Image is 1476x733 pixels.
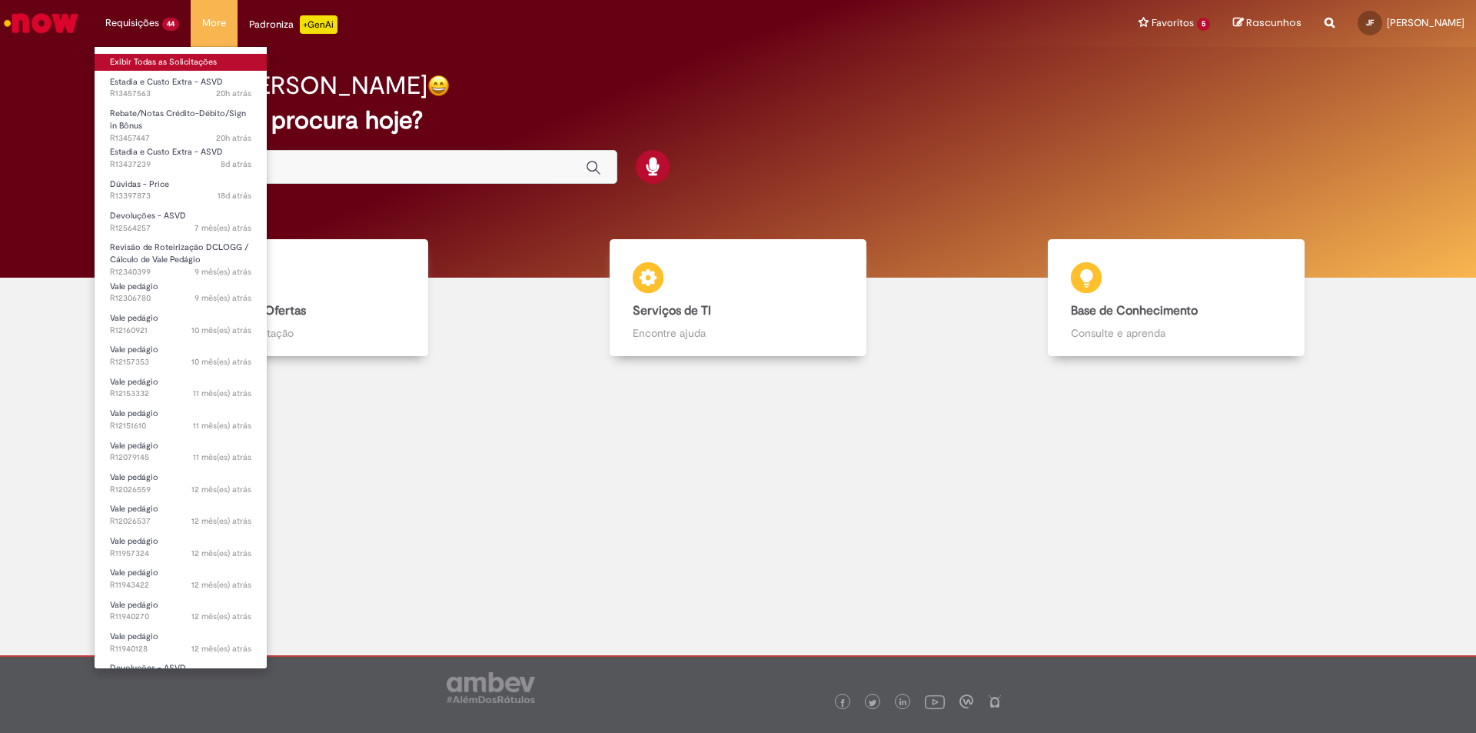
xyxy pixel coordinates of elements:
span: 12 mês(es) atrás [191,579,251,591]
span: 9 mês(es) atrás [194,292,251,304]
span: R11940128 [110,643,251,655]
span: R12160921 [110,325,251,337]
a: Exibir Todas as Solicitações [95,54,267,71]
span: Vale pedágio [110,503,158,515]
span: R12079145 [110,451,251,464]
time: 29/11/2024 17:08:17 [194,266,251,278]
a: Aberto R12157353 : Vale pedágio [95,342,267,370]
p: Consulte e aprenda [1071,325,1282,341]
time: 18/10/2024 08:47:10 [191,356,251,368]
span: 9 mês(es) atrás [194,266,251,278]
a: Aberto R12340399 : Revisão de Roteirização DCLOGG / Cálculo de Vale Pedágio [95,239,267,272]
a: Aberto R11813936 : Devoluções - ASVD [95,660,267,688]
a: Aberto R12079145 : Vale pedágio [95,438,267,466]
img: logo_footer_ambev_rotulo_gray.png [447,672,535,703]
span: Vale pedágio [110,599,158,611]
span: Estadia e Custo Extra - ASVD [110,76,223,88]
span: 12 mês(es) atrás [191,515,251,527]
b: Serviços de TI [633,303,711,318]
span: R12026537 [110,515,251,528]
span: JF [1366,18,1374,28]
span: Devoluções - ASVD [110,662,186,674]
a: Serviços de TI Encontre ajuda [519,239,957,357]
span: Vale pedágio [110,535,158,547]
span: R11943422 [110,579,251,591]
time: 28/08/2025 11:58:15 [216,132,251,144]
span: More [202,15,226,31]
a: Aberto R12306780 : Vale pedágio [95,278,267,307]
img: logo_footer_twitter.png [869,699,876,707]
span: 5 [1197,18,1210,31]
span: 7 mês(es) atrás [194,222,251,234]
a: Aberto R12026537 : Vale pedágio [95,501,267,529]
span: Rascunhos [1246,15,1301,30]
span: 8d atrás [221,158,251,170]
span: [PERSON_NAME] [1387,16,1464,29]
img: logo_footer_youtube.png [925,691,945,711]
time: 19/10/2024 09:38:31 [191,325,251,336]
span: Vale pedágio [110,312,158,324]
p: Abra uma solicitação [194,325,405,341]
span: Requisições [105,15,159,31]
span: R13437239 [110,158,251,171]
img: logo_footer_workplace.png [959,695,973,708]
img: happy-face.png [427,75,450,97]
span: 18d atrás [218,190,251,202]
a: Base de Conhecimento Consulte e aprenda [957,239,1395,357]
span: 10 mês(es) atrás [191,325,251,336]
span: Vale pedágio [110,408,158,419]
span: R12157353 [110,356,251,368]
a: Rascunhos [1233,16,1301,31]
img: logo_footer_linkedin.png [899,698,907,708]
span: R12026559 [110,484,251,496]
a: Aberto R11940128 : Vale pedágio [95,628,267,657]
span: Vale pedágio [110,440,158,451]
span: 12 mês(es) atrás [191,548,251,559]
time: 21/11/2024 09:28:55 [194,292,251,304]
span: 44 [162,18,179,31]
span: Revisão de Roteirização DCLOGG / Cálculo de Vale Pedágio [110,242,248,265]
a: Aberto R12151610 : Vale pedágio [95,405,267,434]
time: 03/10/2024 09:29:36 [193,451,251,463]
div: Padroniza [249,15,337,34]
span: 12 mês(es) atrás [191,643,251,655]
p: +GenAi [300,15,337,34]
span: 11 mês(es) atrás [193,420,251,431]
img: logo_footer_facebook.png [839,699,846,707]
span: Dúvidas - Price [110,178,169,190]
a: Aberto R13437239 : Estadia e Custo Extra - ASVD [95,144,267,172]
span: 12 mês(es) atrás [191,484,251,495]
span: R12564257 [110,222,251,235]
a: Aberto R12160921 : Vale pedágio [95,310,267,338]
span: R12306780 [110,292,251,305]
span: R13397873 [110,190,251,202]
span: R13457447 [110,132,251,145]
span: R12340399 [110,266,251,278]
span: Vale pedágio [110,344,158,355]
time: 17/09/2024 15:08:29 [191,484,251,495]
a: Aberto R11940270 : Vale pedágio [95,597,267,625]
time: 21/08/2025 16:02:03 [221,158,251,170]
span: Estadia e Custo Extra - ASVD [110,146,223,158]
span: Vale pedágio [110,471,158,483]
span: R13457563 [110,88,251,100]
time: 04/09/2024 08:25:21 [191,548,251,559]
time: 17/10/2024 09:07:27 [193,388,251,399]
span: Devoluções - ASVD [110,210,186,222]
span: Vale pedágio [110,631,158,642]
a: Aberto R12153332 : Vale pedágio [95,374,267,402]
a: Aberto R13457447 : Rebate/Notas Crédito-Débito/Sign in Bônus [95,105,267,138]
time: 28/08/2025 12:23:51 [216,88,251,99]
span: Rebate/Notas Crédito-Débito/Sign in Bônus [110,108,246,132]
h2: O que você procura hoje? [133,107,1344,134]
time: 16/10/2024 16:07:12 [193,420,251,431]
span: 11 mês(es) atrás [193,388,251,399]
span: Vale pedágio [110,376,158,388]
a: Aberto R11943422 : Vale pedágio [95,565,267,593]
span: Vale pedágio [110,281,158,292]
span: 12 mês(es) atrás [191,611,251,622]
span: 20h atrás [216,88,251,99]
h2: Bom dia, [PERSON_NAME] [133,72,427,99]
span: R12153332 [110,388,251,400]
ul: Requisições [94,46,268,669]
